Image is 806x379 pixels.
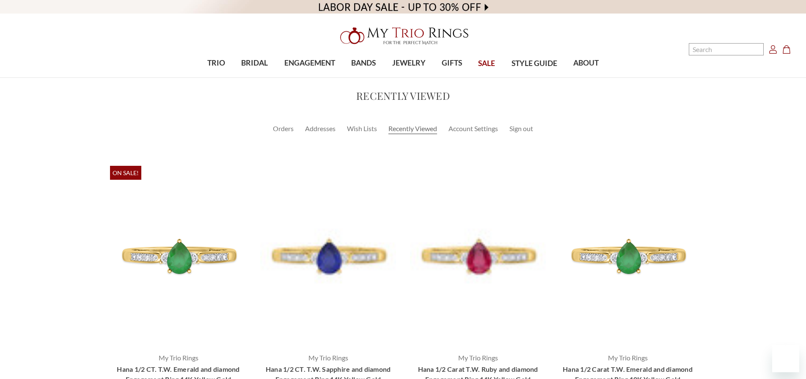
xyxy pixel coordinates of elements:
[336,22,471,49] img: My Trio Rings
[772,345,799,372] iframe: Button to launch messaging window
[560,188,696,324] img: Photo of Hana 1/2 Carat T.W. Emerald and diamond Engagement Ring 10K Yellow Gold [BT2143YE-C000]
[582,77,590,78] button: submenu toggle
[689,43,764,55] input: Search
[769,45,777,54] svg: Account
[260,188,396,324] img: Photo of Hana 1/2 CT. T.W. Sapphire and diamond Engagement Ring 14K Yellow Gold [BT880YE-C000]
[305,124,336,134] a: Addresses
[408,353,548,363] p: My Trio Rings
[404,77,413,78] button: submenu toggle
[470,50,503,77] a: SALE
[512,58,557,69] span: STYLE GUIDE
[305,77,314,78] button: submenu toggle
[234,22,572,49] a: My Trio Rings
[442,58,462,69] span: GIFTS
[207,58,225,69] span: TRIO
[109,88,698,103] h2: Recently Viewed
[410,188,546,324] img: Photo of Hana 1/2 Carat T.W. Ruby and diamond Engagement Ring 14K Yellow Gold [BT2073YE-C000]
[448,124,498,134] a: Account Settings
[478,58,495,69] span: SALE
[199,49,233,77] a: TRIO
[565,49,607,77] a: ABOUT
[259,353,398,363] p: My Trio Rings
[782,45,791,54] svg: cart.cart_preview
[273,124,294,134] a: Orders
[392,58,426,69] span: JEWELRY
[343,49,384,77] a: BANDS
[212,77,220,78] button: submenu toggle
[284,58,335,69] span: ENGAGEMENT
[434,49,470,77] a: GIFTS
[260,166,397,346] a: Hana 1/2 CT. T.W. Sapphire and diamond Engagement Ring 14K Yellow Gold, $999.99
[113,169,139,176] span: On Sale!
[448,77,456,78] button: submenu toggle
[359,77,368,78] button: submenu toggle
[110,166,247,346] a: Hana 1/2 CT. T.W. Emerald and diamond Engagement Ring 14K Yellow Gold, Was: $999.99, Sale price: ...
[347,124,377,134] a: Wish Lists
[509,124,533,134] a: Sign out
[276,49,343,77] a: ENGAGEMENT
[559,166,696,346] a: Hana 1/2 Carat T.W. Emerald and diamond Engagement Ring 10K Yellow Gold, $799.99
[558,353,698,363] p: My Trio Rings
[250,77,259,78] button: submenu toggle
[110,188,246,324] img: Photo of Hana 1/2 CT. T.W. Emerald and diamond Engagement Ring 14K Yellow Gold [BT2143YE-C000]
[241,58,268,69] span: BRIDAL
[109,353,248,363] p: My Trio Rings
[573,58,599,69] span: ABOUT
[388,124,437,134] a: Recently Viewed
[384,49,433,77] a: JEWELRY
[769,44,777,54] a: Account
[351,58,376,69] span: BANDS
[233,49,276,77] a: BRIDAL
[503,50,565,77] a: STYLE GUIDE
[782,44,796,54] a: Cart with 0 items
[410,166,547,346] a: Hana 1/2 Carat T.W. Ruby and diamond Engagement Ring 14K Yellow Gold, $999.99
